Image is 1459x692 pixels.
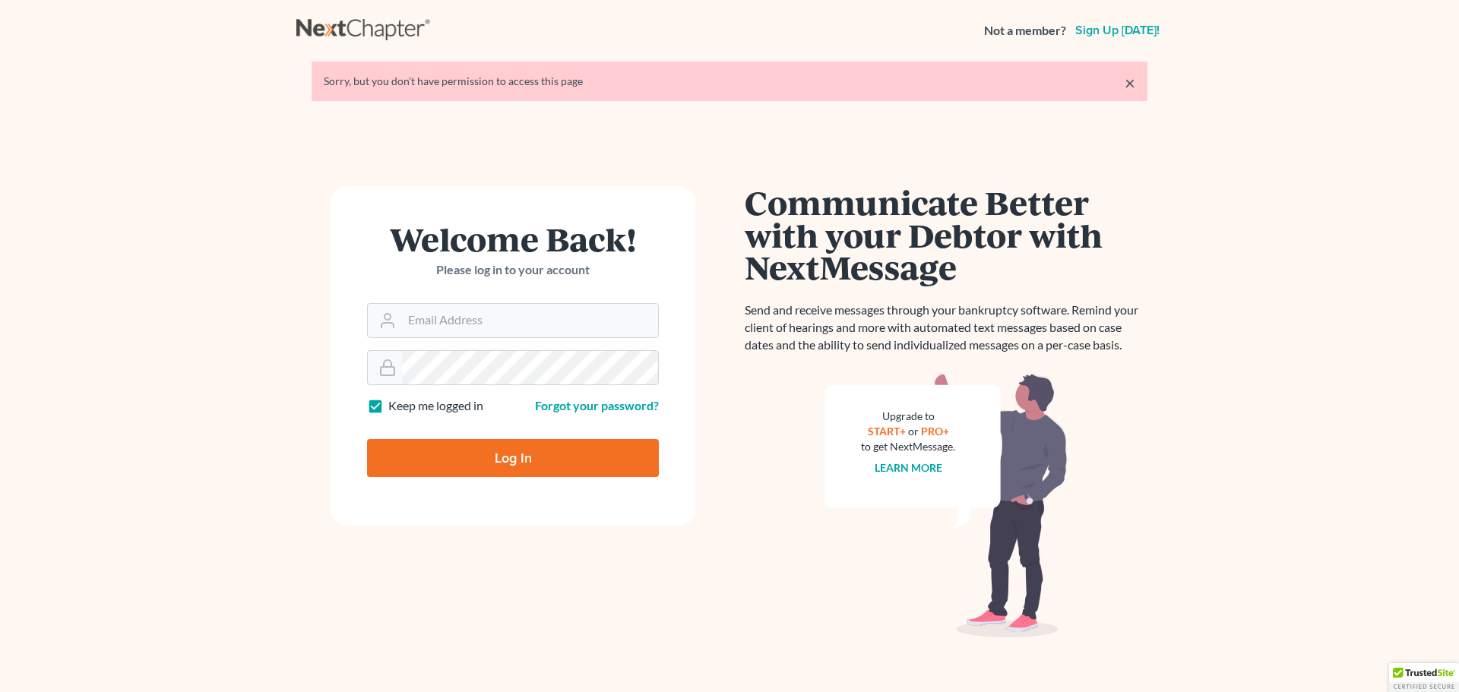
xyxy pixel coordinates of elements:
input: Email Address [402,304,658,337]
a: Sign up [DATE]! [1072,24,1163,36]
p: Send and receive messages through your bankruptcy software. Remind your client of hearings and mo... [745,302,1147,354]
span: or [908,425,919,438]
a: × [1125,74,1135,92]
label: Keep me logged in [388,397,483,415]
div: TrustedSite Certified [1389,663,1459,692]
h1: Communicate Better with your Debtor with NextMessage [745,186,1147,283]
div: to get NextMessage. [861,439,955,454]
a: Forgot your password? [535,398,659,412]
input: Log In [367,439,659,477]
p: Please log in to your account [367,261,659,279]
div: Upgrade to [861,409,955,424]
a: Learn more [875,461,942,474]
h1: Welcome Back! [367,223,659,255]
div: Sorry, but you don't have permission to access this page [324,74,1135,89]
strong: Not a member? [984,22,1066,39]
a: START+ [868,425,906,438]
img: nextmessage_bg-59042aed3d76b12b5cd301f8e5b87938c9018125f34e5fa2b7a6b67550977c72.svg [824,372,1068,638]
a: PRO+ [921,425,949,438]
